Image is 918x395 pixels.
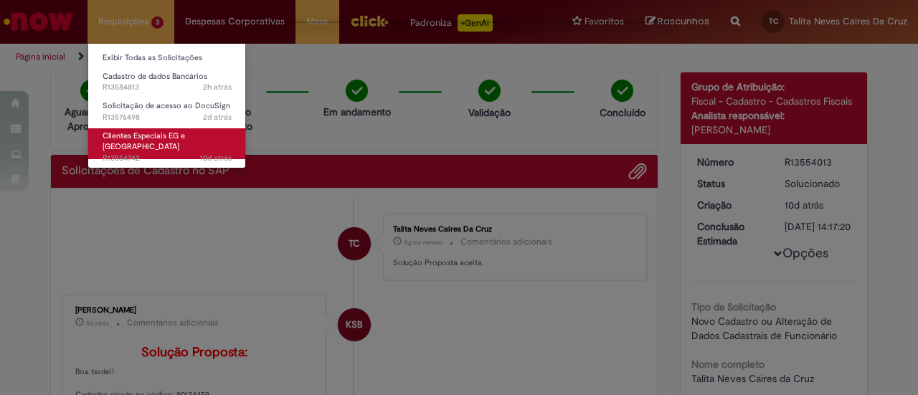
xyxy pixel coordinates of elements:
span: 10d atrás [200,153,232,163]
a: Exibir Todas as Solicitações [88,50,246,66]
span: 2d atrás [203,112,232,123]
a: Aberto R13576498 : Solicitação de acesso ao DocuSign [88,98,246,125]
time: 29/09/2025 12:14:13 [203,112,232,123]
time: 22/09/2025 11:48:14 [200,153,232,163]
span: Solicitação de acesso ao DocuSign [103,100,230,111]
span: R13576498 [103,112,232,123]
span: Cadastro de dados Bancários [103,71,207,82]
a: Aberto R13554742 : Clientes Especiais EG e AS [88,128,246,159]
time: 01/10/2025 10:13:41 [203,82,232,92]
ul: Requisições [87,43,246,168]
span: R13554742 [103,153,232,164]
span: 2h atrás [203,82,232,92]
span: Clientes Especiais EG e [GEOGRAPHIC_DATA] [103,130,185,153]
span: R13584813 [103,82,232,93]
a: Aberto R13584813 : Cadastro de dados Bancários [88,69,246,95]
